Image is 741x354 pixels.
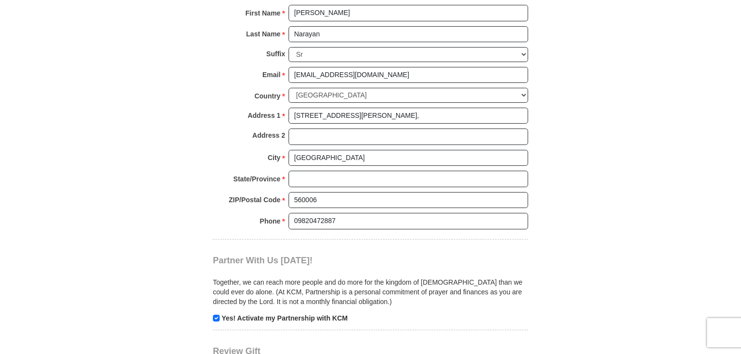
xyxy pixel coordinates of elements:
strong: ZIP/Postal Code [229,193,281,207]
strong: City [268,151,280,164]
strong: Suffix [266,47,285,61]
strong: First Name [245,6,280,20]
strong: Phone [260,214,281,228]
strong: State/Province [233,172,280,186]
strong: Last Name [246,27,281,41]
strong: Country [255,89,281,103]
span: Partner With Us [DATE]! [213,256,313,265]
p: Together, we can reach more people and do more for the kingdom of [DEMOGRAPHIC_DATA] than we coul... [213,277,528,306]
strong: Email [262,68,280,81]
strong: Address 1 [248,109,281,122]
strong: Address 2 [252,129,285,142]
strong: Yes! Activate my Partnership with KCM [222,314,348,322]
